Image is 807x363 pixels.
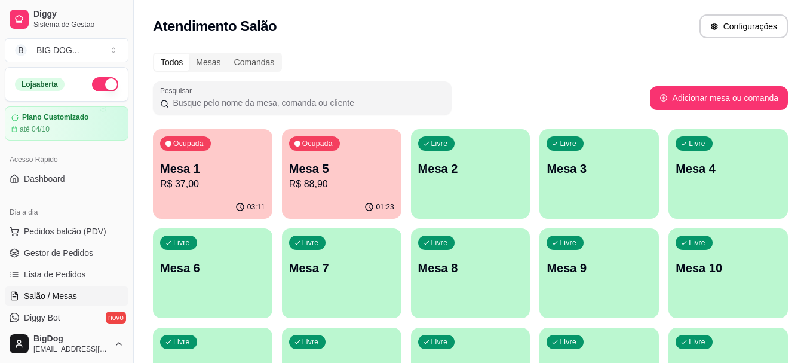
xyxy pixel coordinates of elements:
span: B [15,44,27,56]
article: até 04/10 [20,124,50,134]
p: Ocupada [173,139,204,148]
p: Mesa 9 [547,260,652,276]
button: BigDog[EMAIL_ADDRESS][DOMAIN_NAME] [5,330,128,358]
p: R$ 37,00 [160,177,265,191]
p: 01:23 [376,202,394,212]
article: Plano Customizado [22,113,88,122]
p: Mesa 5 [289,160,394,177]
span: Dashboard [24,173,65,185]
button: LivreMesa 2 [411,129,530,219]
button: Configurações [699,14,788,38]
span: BigDog [33,334,109,344]
span: Sistema de Gestão [33,20,124,29]
span: Pedidos balcão (PDV) [24,225,106,237]
p: Livre [302,238,319,248]
button: OcupadaMesa 1R$ 37,0003:11 [153,129,272,219]
a: Lista de Pedidos [5,265,128,284]
button: Pedidos balcão (PDV) [5,222,128,241]
p: Livre [689,337,705,347]
span: Lista de Pedidos [24,269,86,280]
div: Todos [154,54,189,71]
a: DiggySistema de Gestão [5,5,128,33]
button: LivreMesa 9 [539,228,659,318]
button: LivreMesa 3 [539,129,659,219]
a: Salão / Mesas [5,286,128,306]
div: Mesas [189,54,227,71]
p: Livre [431,139,448,148]
div: Loja aberta [15,78,65,91]
a: Gestor de Pedidos [5,243,128,263]
p: Mesa 7 [289,260,394,276]
p: Mesa 2 [418,160,523,177]
p: Mesa 10 [676,260,781,276]
p: 03:11 [247,202,265,212]
h2: Atendimento Salão [153,17,277,36]
button: LivreMesa 10 [668,228,788,318]
span: Diggy [33,9,124,20]
div: Comandas [228,54,281,71]
button: Select a team [5,38,128,62]
p: Mesa 4 [676,160,781,177]
p: Livre [560,337,576,347]
p: Livre [689,139,705,148]
p: Livre [173,337,190,347]
p: Livre [431,337,448,347]
p: Mesa 6 [160,260,265,276]
p: R$ 88,90 [289,177,394,191]
button: LivreMesa 8 [411,228,530,318]
button: OcupadaMesa 5R$ 88,9001:23 [282,129,401,219]
p: Mesa 3 [547,160,652,177]
p: Livre [560,238,576,248]
button: LivreMesa 6 [153,228,272,318]
p: Livre [302,337,319,347]
p: Livre [431,238,448,248]
span: Salão / Mesas [24,290,77,302]
p: Mesa 1 [160,160,265,177]
p: Livre [173,238,190,248]
p: Mesa 8 [418,260,523,276]
a: Diggy Botnovo [5,308,128,327]
button: Adicionar mesa ou comanda [650,86,788,110]
span: Diggy Bot [24,312,60,324]
div: Acesso Rápido [5,150,128,169]
button: LivreMesa 7 [282,228,401,318]
input: Pesquisar [169,97,444,109]
p: Livre [689,238,705,248]
div: BIG DOG ... [36,44,79,56]
p: Livre [560,139,576,148]
button: LivreMesa 4 [668,129,788,219]
label: Pesquisar [160,86,196,96]
span: Gestor de Pedidos [24,247,93,259]
div: Dia a dia [5,203,128,222]
span: [EMAIL_ADDRESS][DOMAIN_NAME] [33,344,109,354]
p: Ocupada [302,139,333,148]
a: Dashboard [5,169,128,188]
button: Alterar Status [92,77,118,91]
a: Plano Customizadoaté 04/10 [5,106,128,141]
